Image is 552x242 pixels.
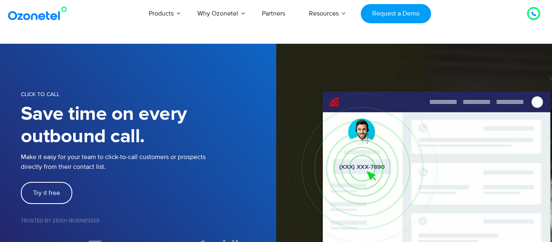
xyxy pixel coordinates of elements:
[21,103,276,148] h1: Save time on every outbound call.
[33,190,60,196] span: Try it free
[21,91,60,98] span: CLICK TO CALL
[21,218,276,224] h5: Trusted by 2500+ Businesses
[21,152,276,172] p: Make it easy for your team to click-to-call customers or prospects directly from their contact list.
[361,4,431,23] a: Request a Demo
[21,182,72,204] a: Try it free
